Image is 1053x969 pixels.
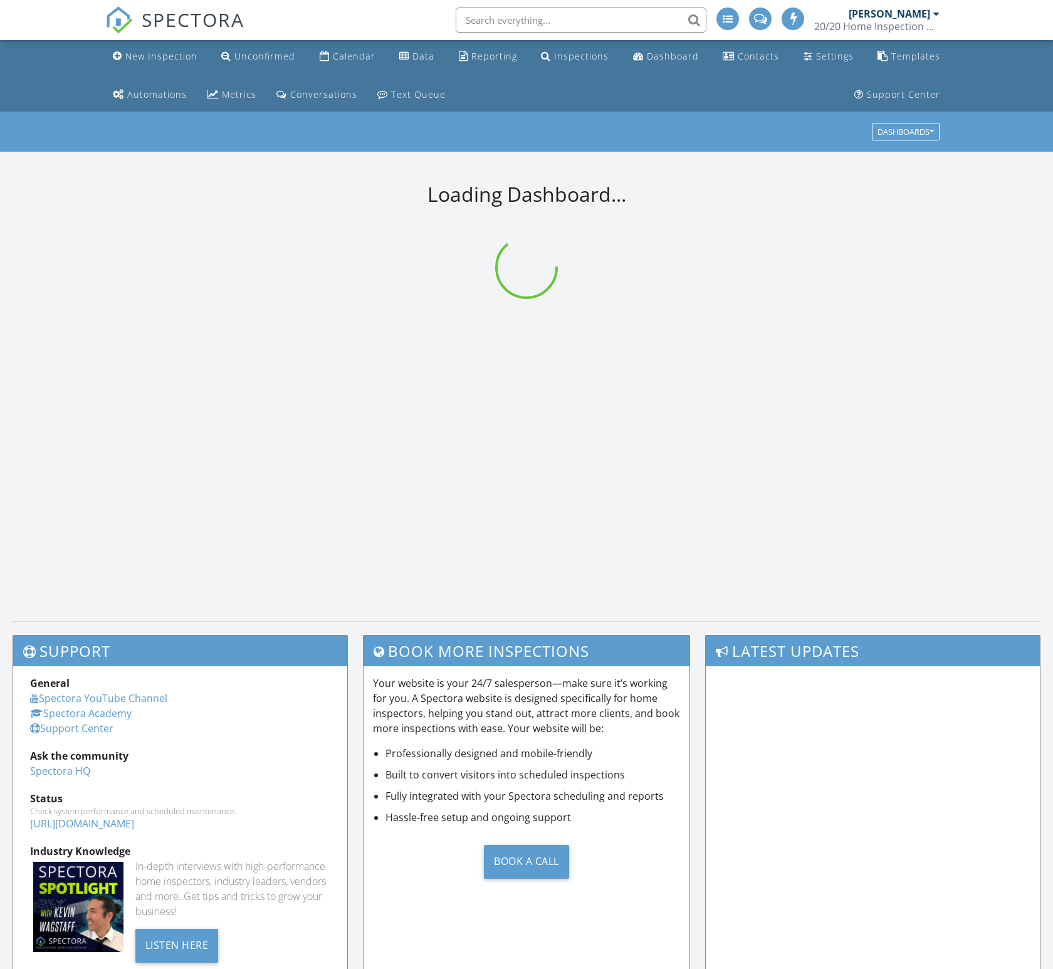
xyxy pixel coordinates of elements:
a: Text Queue [372,83,451,107]
div: Data [412,50,434,62]
a: Conversations [271,83,362,107]
div: Book a Call [484,845,569,879]
div: New Inspection [125,50,197,62]
div: Industry Knowledge [30,844,330,859]
li: Hassle-free setup and ongoing support [385,810,681,825]
div: Check system performance and scheduled maintenance. [30,806,330,816]
a: Dashboard [628,45,704,68]
a: Spectora YouTube Channel [30,691,167,705]
a: Settings [799,45,859,68]
div: Templates [891,50,940,62]
div: Inspections [554,50,609,62]
div: Reporting [471,50,517,62]
li: Professionally designed and mobile-friendly [385,746,681,761]
a: Listen Here [135,938,219,951]
a: Metrics [202,83,261,107]
a: Data [394,45,439,68]
a: Support Center [849,83,945,107]
a: Spectora HQ [30,764,90,778]
div: Settings [816,50,854,62]
a: Templates [872,45,945,68]
li: Fully integrated with your Spectora scheduling and reports [385,788,681,804]
div: 20/20 Home Inspection of NJ LLC [814,20,940,33]
a: Reporting [454,45,522,68]
div: Support Center [867,88,940,100]
button: Dashboards [872,123,940,141]
p: Your website is your 24/7 salesperson—make sure it’s working for you. A Spectora website is desig... [373,676,681,736]
div: Conversations [290,88,357,100]
a: Calendar [315,45,380,68]
a: Unconfirmed [216,45,300,68]
span: SPECTORA [142,6,244,33]
div: Calendar [333,50,375,62]
div: [PERSON_NAME] [849,8,930,20]
img: Spectoraspolightmain [33,862,123,952]
div: In-depth interviews with high-performance home inspectors, industry leaders, vendors and more. Ge... [135,859,330,919]
h3: Latest Updates [706,636,1040,666]
strong: General [30,676,70,690]
li: Built to convert visitors into scheduled inspections [385,767,681,782]
a: New Inspection [108,45,202,68]
a: [URL][DOMAIN_NAME] [30,817,134,830]
div: Unconfirmed [234,50,295,62]
div: Metrics [222,88,256,100]
div: Automations [127,88,187,100]
div: Dashboards [877,128,934,137]
div: Listen Here [135,929,219,963]
a: Spectora Academy [30,706,132,720]
img: The Best Home Inspection Software - Spectora [105,6,133,34]
div: Dashboard [647,50,699,62]
input: Search everything... [456,8,706,33]
div: Text Queue [391,88,446,100]
a: Inspections [536,45,614,68]
a: SPECTORA [105,17,244,43]
div: Contacts [738,50,779,62]
a: Automations (Advanced) [108,83,192,107]
a: Book a Call [373,835,681,888]
div: Ask the community [30,748,330,763]
a: Contacts [718,45,784,68]
h3: Book More Inspections [364,636,690,666]
h3: Support [13,636,347,666]
div: Status [30,791,330,806]
a: Support Center [30,721,113,735]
